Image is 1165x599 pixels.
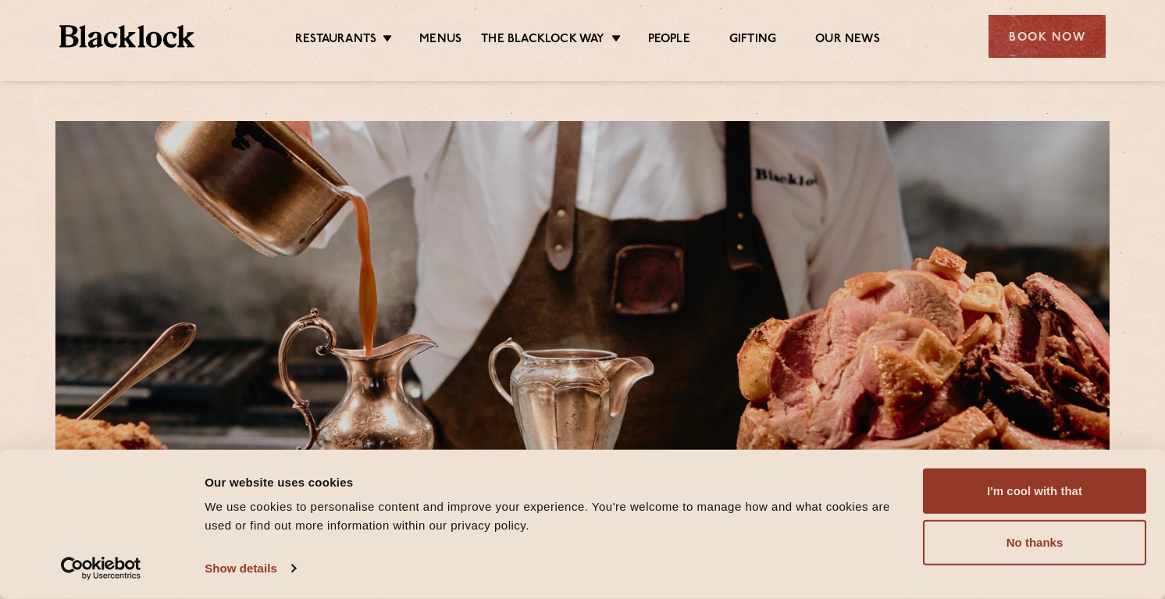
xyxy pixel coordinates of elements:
button: No thanks [923,520,1146,565]
button: I'm cool with that [923,469,1146,514]
a: Gifting [729,32,776,49]
div: Our website uses cookies [205,472,905,491]
a: Restaurants [295,32,376,49]
a: The Blacklock Way [481,32,604,49]
div: We use cookies to personalise content and improve your experience. You're welcome to manage how a... [205,497,905,535]
a: Usercentrics Cookiebot - opens in a new window [33,557,169,580]
a: People [648,32,690,49]
a: Our News [815,32,880,49]
a: Menus [419,32,461,49]
div: Book Now [989,15,1106,58]
a: Show details [205,557,295,580]
img: BL_Textured_Logo-footer-cropped.svg [59,25,194,48]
